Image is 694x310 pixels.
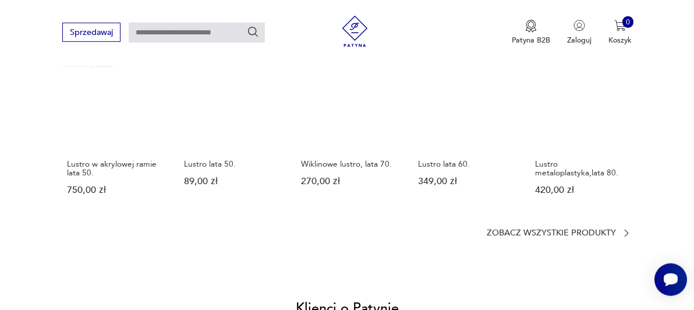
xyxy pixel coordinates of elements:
[608,35,632,45] p: Koszyk
[184,160,276,168] p: Lustro lata 50.
[622,16,634,28] div: 0
[413,50,515,216] a: Lustro lata 60.Lustro lata 60.349,00 zł
[301,177,393,186] p: 270,00 zł
[62,23,120,42] button: Sprzedawaj
[247,26,260,38] button: Szukaj
[301,160,393,168] p: Wiklinowe lustro, lata 70.
[184,177,276,186] p: 89,00 zł
[512,20,550,45] a: Ikona medaluPatyna B2B
[67,186,159,195] p: 750,00 zł
[512,35,550,45] p: Patyna B2B
[535,160,627,178] p: Lustro metaloplastyka,lata 80.
[573,20,585,31] img: Ikonka użytkownika
[530,50,632,216] a: Lustro metaloplastyka,lata 80.Lustro metaloplastyka,lata 80.420,00 zł
[418,160,510,168] p: Lustro lata 60.
[608,20,632,45] button: 0Koszyk
[654,263,687,296] iframe: Smartsupp widget button
[525,20,537,33] img: Ikona medalu
[487,230,616,237] p: Zobacz wszystkie produkty
[567,20,592,45] button: Zaloguj
[535,186,627,195] p: 420,00 zł
[418,177,510,186] p: 349,00 zł
[62,30,120,37] a: Sprzedawaj
[335,16,374,47] img: Patyna - sklep z meblami i dekoracjami vintage
[614,20,626,31] img: Ikona koszyka
[179,50,281,216] a: Lustro lata 50.Lustro lata 50.89,00 zł
[296,50,398,216] a: Wiklinowe lustro, lata 70.Wiklinowe lustro, lata 70.270,00 zł
[62,50,164,216] a: Lustro w akrylowej ramie lata 50.Lustro w akrylowej ramie lata 50.750,00 zł
[512,20,550,45] button: Patyna B2B
[487,228,632,238] a: Zobacz wszystkie produkty
[67,160,159,178] p: Lustro w akrylowej ramie lata 50.
[567,35,592,45] p: Zaloguj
